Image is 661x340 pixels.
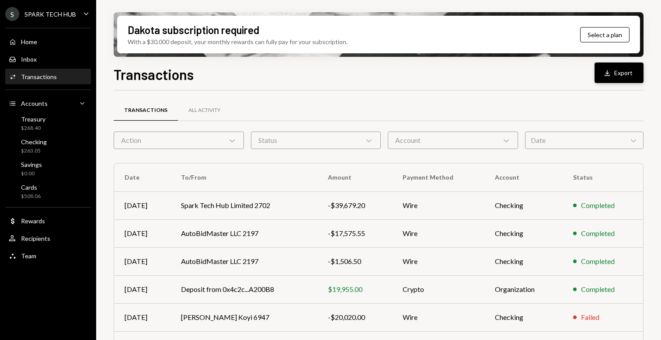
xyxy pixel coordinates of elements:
[24,10,76,18] div: SPARK TECH HUB
[114,163,170,191] th: Date
[21,56,37,63] div: Inbox
[21,73,57,80] div: Transactions
[392,191,484,219] td: Wire
[128,23,259,37] div: Dakota subscription required
[5,248,91,264] a: Team
[21,217,45,225] div: Rewards
[5,7,19,21] div: S
[124,107,167,114] div: Transactions
[5,135,91,156] a: Checking$263.05
[328,200,382,211] div: -$39,679.20
[5,158,91,179] a: Savings$0.00
[484,163,563,191] th: Account
[21,161,42,168] div: Savings
[5,213,91,229] a: Rewards
[21,170,42,177] div: $0.00
[328,284,382,295] div: $19,955.00
[392,163,484,191] th: Payment Method
[5,95,91,111] a: Accounts
[21,193,41,200] div: $508.06
[484,191,563,219] td: Checking
[251,132,381,149] div: Status
[21,184,41,191] div: Cards
[484,247,563,275] td: Checking
[581,228,615,239] div: Completed
[21,138,47,146] div: Checking
[581,312,599,323] div: Failed
[170,275,317,303] td: Deposit from 0x4c2c...A200B8
[484,275,563,303] td: Organization
[392,247,484,275] td: Wire
[21,252,36,260] div: Team
[5,69,91,84] a: Transactions
[170,191,317,219] td: Spark Tech Hub Limited 2702
[563,163,643,191] th: Status
[125,256,160,267] div: [DATE]
[5,34,91,49] a: Home
[114,99,178,121] a: Transactions
[21,115,45,123] div: Treasury
[188,107,220,114] div: All Activity
[128,37,348,46] div: With a $30,000 deposit, your monthly rewards can fully pay for your subscription.
[125,200,160,211] div: [DATE]
[581,256,615,267] div: Completed
[21,100,48,107] div: Accounts
[114,132,244,149] div: Action
[580,27,630,42] button: Select a plan
[125,284,160,295] div: [DATE]
[125,312,160,323] div: [DATE]
[525,132,644,149] div: Date
[21,125,45,132] div: $268.40
[317,163,392,191] th: Amount
[21,147,47,155] div: $263.05
[170,163,317,191] th: To/From
[5,230,91,246] a: Recipients
[178,99,231,121] a: All Activity
[21,38,37,45] div: Home
[388,132,518,149] div: Account
[581,200,615,211] div: Completed
[170,219,317,247] td: AutoBidMaster LLC 2197
[328,312,382,323] div: -$20,020.00
[328,228,382,239] div: -$17,575.55
[392,275,484,303] td: Crypto
[5,113,91,134] a: Treasury$268.40
[581,284,615,295] div: Completed
[170,247,317,275] td: AutoBidMaster LLC 2197
[595,62,644,83] button: Export
[392,219,484,247] td: Wire
[328,256,382,267] div: -$1,506.50
[484,303,563,331] td: Checking
[484,219,563,247] td: Checking
[21,235,50,242] div: Recipients
[125,228,160,239] div: [DATE]
[5,51,91,67] a: Inbox
[114,66,194,83] h1: Transactions
[5,181,91,202] a: Cards$508.06
[392,303,484,331] td: Wire
[170,303,317,331] td: [PERSON_NAME] Koyi 6947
